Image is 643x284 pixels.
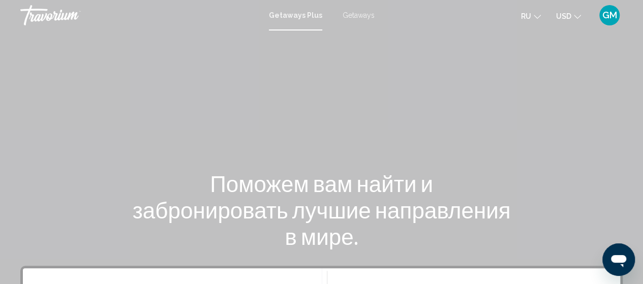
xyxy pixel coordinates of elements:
a: Getaways Plus [269,11,322,19]
a: Getaways [343,11,375,19]
button: User Menu [596,5,623,26]
h1: Поможем вам найти и забронировать лучшие направления в мире. [131,170,512,249]
span: ru [521,12,531,20]
span: USD [556,12,571,20]
iframe: Кнопка запуска окна обмена сообщениями [602,243,635,276]
a: Travorium [20,5,259,25]
button: Change currency [556,9,581,23]
span: GM [602,10,617,20]
button: Change language [521,9,541,23]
